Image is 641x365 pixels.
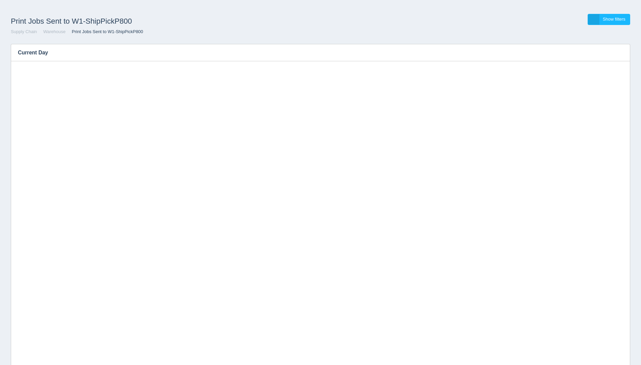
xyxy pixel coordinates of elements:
a: Show filters [588,14,630,25]
li: Print Jobs Sent to W1-ShipPickP800 [67,29,143,35]
h1: Print Jobs Sent to W1-ShipPickP800 [11,14,321,29]
a: Supply Chain [11,29,37,34]
a: Warehouse [43,29,66,34]
h3: Current Day [11,44,609,61]
span: Show filters [603,17,625,22]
